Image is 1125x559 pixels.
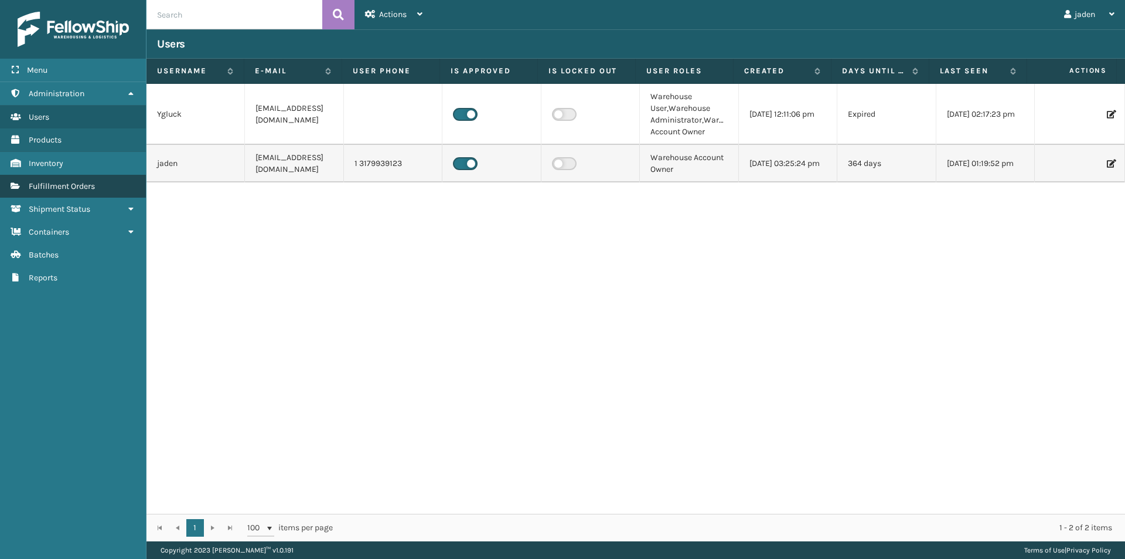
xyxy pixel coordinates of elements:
div: | [1024,541,1111,559]
span: Products [29,135,62,145]
img: logo [18,12,129,47]
span: Containers [29,227,69,237]
label: Is Approved [451,66,527,76]
span: Administration [29,89,84,99]
td: [DATE] 12:11:06 pm [739,84,837,145]
label: User Roles [646,66,722,76]
i: Edit [1107,160,1114,168]
i: Edit [1107,110,1114,118]
p: Copyright 2023 [PERSON_NAME]™ v 1.0.191 [161,541,294,559]
span: Inventory [29,158,63,168]
span: items per page [247,519,333,537]
span: 100 [247,522,265,534]
td: 1 3179939123 [344,145,442,182]
span: Actions [379,9,407,19]
label: Last Seen [940,66,1004,76]
label: Is Locked Out [548,66,625,76]
td: [EMAIL_ADDRESS][DOMAIN_NAME] [245,145,343,182]
td: jaden [146,145,245,182]
span: Reports [29,273,57,283]
a: Terms of Use [1024,546,1065,554]
td: Warehouse Account Owner [640,145,738,182]
label: Days until password expires [842,66,906,76]
label: User phone [353,66,429,76]
span: Batches [29,250,59,260]
td: [DATE] 03:25:24 pm [739,145,837,182]
td: [DATE] 01:19:52 pm [936,145,1035,182]
span: Users [29,112,49,122]
td: Expired [837,84,936,145]
td: 364 days [837,145,936,182]
td: [EMAIL_ADDRESS][DOMAIN_NAME] [245,84,343,145]
span: Actions [1031,61,1114,80]
a: Privacy Policy [1066,546,1111,554]
span: Fulfillment Orders [29,181,95,191]
label: Created [744,66,809,76]
td: Warehouse User,Warehouse Administrator,Warehouse Account Owner [640,84,738,145]
div: 1 - 2 of 2 items [349,522,1112,534]
label: E-mail [255,66,319,76]
td: Ygluck [146,84,245,145]
label: Username [157,66,221,76]
h3: Users [157,37,185,51]
span: Shipment Status [29,204,90,214]
td: [DATE] 02:17:23 pm [936,84,1035,145]
a: 1 [186,519,204,537]
span: Menu [27,65,47,75]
